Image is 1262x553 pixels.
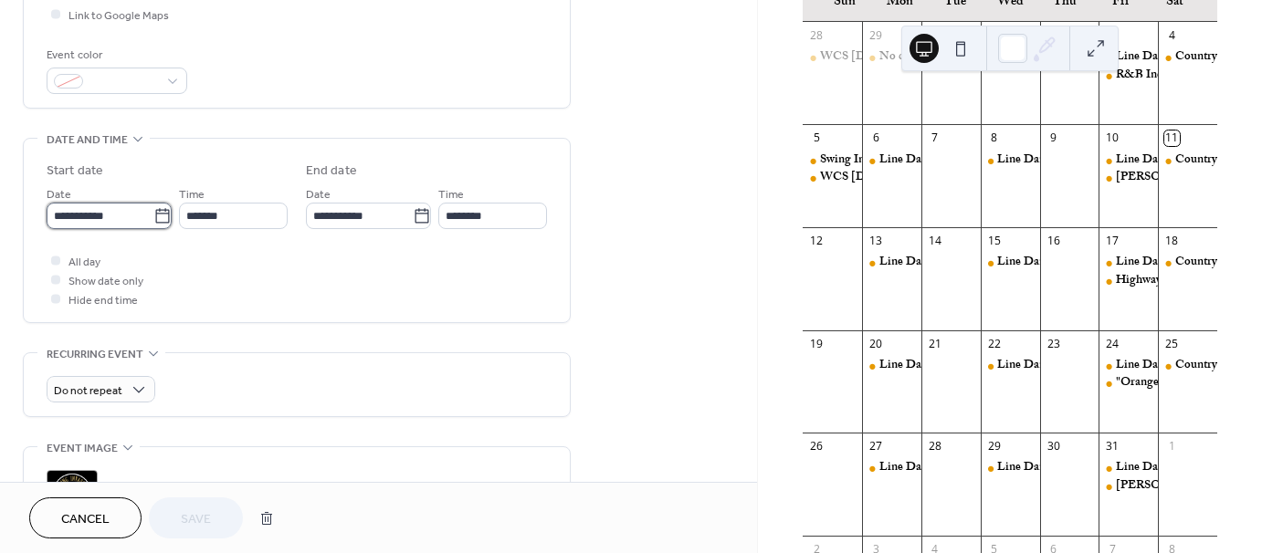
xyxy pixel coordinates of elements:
[29,497,142,538] button: Cancel
[47,46,184,65] div: Event color
[47,130,128,150] span: Date and time
[1105,130,1120,146] div: 10
[997,358,1110,374] div: Line Dance 6:30-9:30
[803,170,862,186] div: WCS Sunday
[179,185,205,204] span: Time
[862,255,921,271] div: Line Dance 10-12
[862,358,921,374] div: Line Dance 10-12
[1046,130,1061,146] div: 9
[306,185,331,204] span: Date
[1164,234,1180,249] div: 18
[927,234,942,249] div: 14
[61,510,110,529] span: Cancel
[1158,49,1217,66] div: Country Night w/ DJ Wray Sisk
[1164,27,1180,43] div: 4
[1046,336,1061,351] div: 23
[1164,336,1180,351] div: 25
[997,152,1110,169] div: Line Dance 6:30-9:30
[1164,130,1180,146] div: 11
[986,130,1002,146] div: 8
[879,152,972,169] div: Line Dance 10-12
[927,130,942,146] div: 7
[927,439,942,454] div: 28
[1099,478,1158,495] div: Deuling DJ's with Buddy Stotts and Robert Tolentino
[1099,358,1158,374] div: Line Dance 10-12
[68,272,143,291] span: Show date only
[820,170,897,186] div: WCS [DATE]
[1158,255,1217,271] div: Country Night w/ DJ Wray Sisk
[862,49,921,66] div: No class today only.
[809,439,825,454] div: 26
[1116,255,1208,271] div: Line Dance 10-12
[986,439,1002,454] div: 29
[879,460,972,476] div: Line Dance 10-12
[47,185,71,204] span: Date
[1105,439,1120,454] div: 31
[803,49,862,66] div: WCS Sunday
[1046,439,1061,454] div: 30
[927,336,942,351] div: 21
[809,130,825,146] div: 5
[68,291,138,310] span: Hide end time
[981,152,1040,169] div: Line Dance 6:30-9:30
[47,470,98,521] div: ;
[997,255,1110,271] div: Line Dance 6:30-9:30
[1116,273,1200,289] div: Highway 9 Band
[981,358,1040,374] div: Line Dance 6:30-9:30
[1046,234,1061,249] div: 16
[868,130,884,146] div: 6
[868,27,884,43] div: 29
[68,253,100,272] span: All day
[820,152,1008,169] div: Swing Invasion Hosts WCS [DATE]
[981,255,1040,271] div: Line Dance 6:30-9:30
[986,336,1002,351] div: 22
[809,234,825,249] div: 12
[1099,152,1158,169] div: Line Dance 10-12
[1099,49,1158,66] div: Line Dance 10-12
[1105,336,1120,351] div: 24
[47,345,143,364] span: Recurring event
[879,358,972,374] div: Line Dance 10-12
[981,460,1040,476] div: Line Dance 6:30-9:30
[1116,68,1162,84] div: R&B Inc
[1099,273,1158,289] div: Highway 9 Band
[1105,234,1120,249] div: 17
[1099,170,1158,186] div: Buddy's Ballroom/Latin Dance Night
[862,152,921,169] div: Line Dance 10-12
[1099,460,1158,476] div: Line Dance 10-12
[809,27,825,43] div: 28
[803,152,862,169] div: Swing Invasion Hosts WCS Sunday
[54,381,122,402] span: Do not repeat
[820,49,897,66] div: WCS [DATE]
[47,162,103,181] div: Start date
[809,336,825,351] div: 19
[1099,68,1158,84] div: R&B Inc
[868,336,884,351] div: 20
[997,460,1110,476] div: Line Dance 6:30-9:30
[1164,439,1180,454] div: 1
[868,234,884,249] div: 13
[68,6,169,26] span: Link to Google Maps
[1099,255,1158,271] div: Line Dance 10-12
[306,162,357,181] div: End date
[879,49,997,66] div: No class [DATE] only.
[1116,152,1208,169] div: Line Dance 10-12
[868,439,884,454] div: 27
[879,255,972,271] div: Line Dance 10-12
[862,460,921,476] div: Line Dance 10-12
[438,185,464,204] span: Time
[1116,460,1208,476] div: Line Dance 10-12
[1158,152,1217,169] div: Country Night w/ DJ Jason Bewley
[47,439,118,458] span: Event image
[986,234,1002,249] div: 15
[1158,358,1217,374] div: Country Mix Halloween Party with DJ Wray Sisk
[1099,375,1158,391] div: "Orange & Black Party" Ballroom/Latin Dance Night w/ DJ Robert Tolentino
[1116,358,1208,374] div: Line Dance 10-12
